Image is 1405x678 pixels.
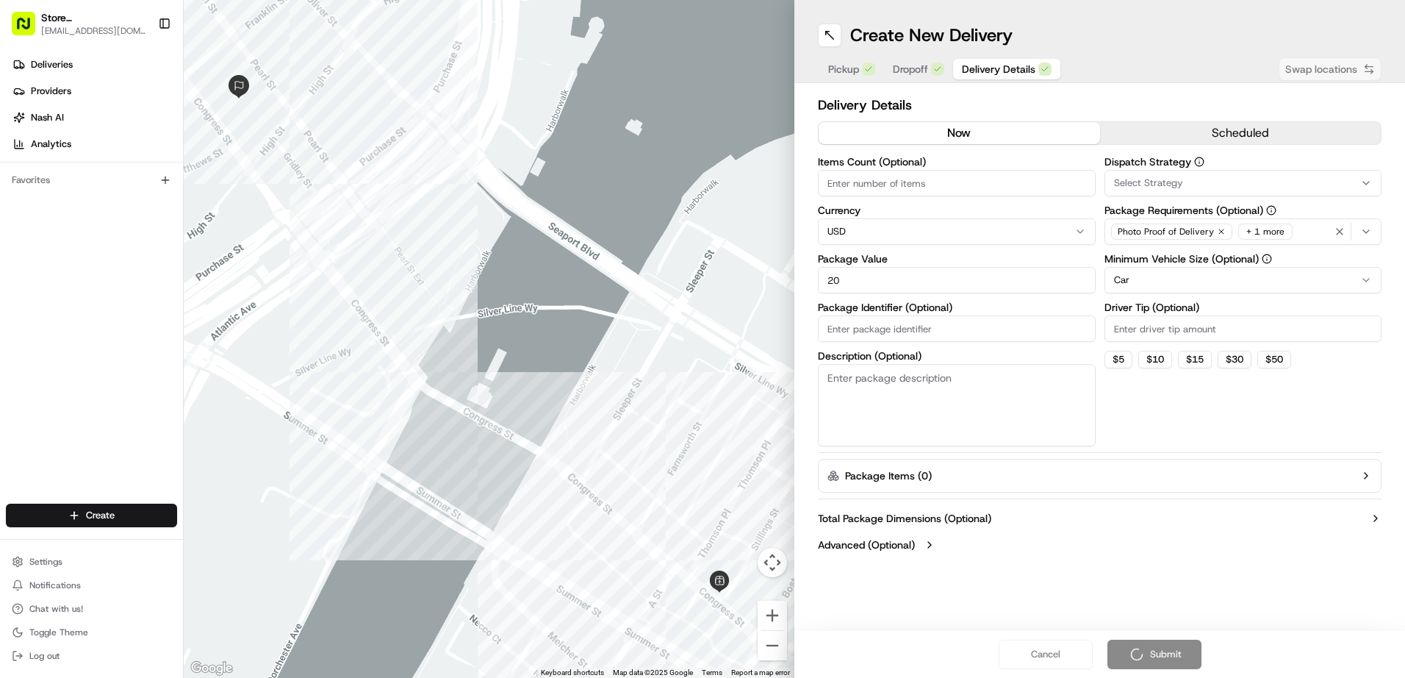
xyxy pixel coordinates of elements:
[613,668,693,677] span: Map data ©2025 Google
[250,145,267,163] button: Start new chat
[139,289,236,304] span: API Documentation
[15,214,38,238] img: Joana Marie Avellanoza
[6,575,177,596] button: Notifications
[6,106,183,129] a: Nash AI
[228,188,267,206] button: See all
[124,290,136,302] div: 💻
[31,111,64,124] span: Nash AI
[38,95,242,110] input: Clear
[1104,157,1382,167] label: Dispatch Strategy
[41,10,150,25] button: Store [STREET_ADDRESS] ([GEOGRAPHIC_DATA]) (Just Salad)
[6,168,177,192] div: Favorites
[6,599,177,619] button: Chat with us!
[9,283,118,310] a: 📗Knowledge Base
[15,15,44,44] img: Nash
[6,6,152,41] button: Store [STREET_ADDRESS] ([GEOGRAPHIC_DATA]) (Just Salad)[EMAIL_ADDRESS][DOMAIN_NAME]
[1104,254,1382,264] label: Minimum Vehicle Size (Optional)
[146,325,178,336] span: Pylon
[187,659,236,678] a: Open this area in Google Maps (opens a new window)
[541,668,604,678] button: Keyboard shortcuts
[1138,351,1172,368] button: $10
[6,132,183,156] a: Analytics
[818,459,1381,493] button: Package Items (0)
[818,511,1381,526] button: Total Package Dimensions (Optional)
[1262,254,1272,264] button: Minimum Vehicle Size (Optional)
[893,62,928,76] span: Dropoff
[818,538,915,552] label: Advanced (Optional)
[29,289,112,304] span: Knowledge Base
[818,302,1096,313] label: Package Identifier (Optional)
[1218,351,1251,368] button: $30
[6,504,177,527] button: Create
[187,659,236,678] img: Google
[15,290,26,302] div: 📗
[104,324,178,336] a: Powered byPylon
[845,468,932,483] label: Package Items ( 0 )
[206,228,236,240] span: [DATE]
[758,631,787,660] button: Zoom out
[1104,315,1382,342] input: Enter driver tip amount
[818,315,1096,342] input: Enter package identifier
[962,62,1035,76] span: Delivery Details
[1104,205,1382,215] label: Package Requirements (Optional)
[31,85,71,98] span: Providers
[6,79,183,103] a: Providers
[1194,157,1204,167] button: Dispatch Strategy
[198,228,203,240] span: •
[850,24,1013,47] h1: Create New Delivery
[41,25,150,37] button: [EMAIL_ADDRESS][DOMAIN_NAME]
[818,351,1096,361] label: Description (Optional)
[702,668,722,677] a: Terms
[15,140,41,167] img: 1736555255976-a54dd68f-1ca7-489b-9aae-adbdc363a1c4
[818,205,1096,215] label: Currency
[29,627,88,638] span: Toggle Theme
[1257,351,1291,368] button: $50
[29,603,83,615] span: Chat with us!
[818,538,1381,552] button: Advanced (Optional)
[818,95,1381,115] h2: Delivery Details
[6,622,177,643] button: Toggle Theme
[86,509,115,522] span: Create
[66,155,202,167] div: We're available if you need us!
[818,170,1096,196] input: Enter number of items
[15,191,98,203] div: Past conversations
[118,283,242,310] a: 💻API Documentation
[6,552,177,572] button: Settings
[1266,205,1276,215] button: Package Requirements (Optional)
[29,556,62,568] span: Settings
[66,140,241,155] div: Start new chat
[15,59,267,82] p: Welcome 👋
[1104,302,1382,313] label: Driver Tip (Optional)
[1100,122,1381,144] button: scheduled
[6,646,177,666] button: Log out
[31,140,57,167] img: 1727276513143-84d647e1-66c0-4f92-a045-3c9f9f5dfd92
[1118,226,1214,238] span: Photo Proof of Delivery
[31,58,73,71] span: Deliveries
[818,511,991,526] label: Total Package Dimensions (Optional)
[818,254,1096,264] label: Package Value
[758,548,787,577] button: Map camera controls
[731,668,790,677] a: Report a map error
[46,228,195,240] span: [PERSON_NAME] [PERSON_NAME]
[29,579,81,591] span: Notifications
[819,122,1100,144] button: now
[1238,224,1293,240] div: + 1 more
[6,53,183,76] a: Deliveries
[31,138,71,151] span: Analytics
[818,157,1096,167] label: Items Count (Optional)
[1104,218,1382,245] button: Photo Proof of Delivery+ 1 more
[29,650,60,662] span: Log out
[1178,351,1212,368] button: $15
[1104,351,1132,368] button: $5
[29,229,41,240] img: 1736555255976-a54dd68f-1ca7-489b-9aae-adbdc363a1c4
[818,267,1096,293] input: Enter package value
[1104,170,1382,196] button: Select Strategy
[758,601,787,630] button: Zoom in
[828,62,859,76] span: Pickup
[1114,176,1183,190] span: Select Strategy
